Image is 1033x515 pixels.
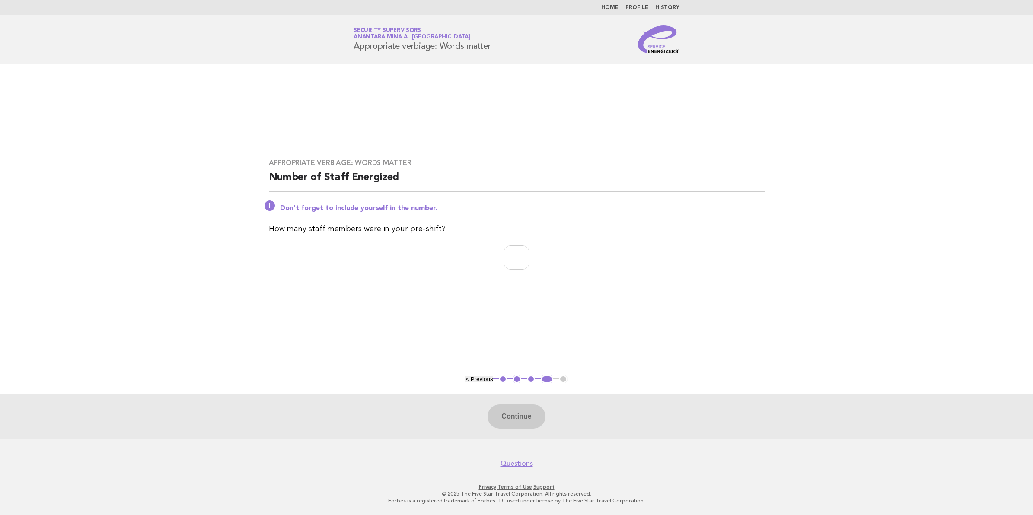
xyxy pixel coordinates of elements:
[501,459,533,468] a: Questions
[269,171,765,192] h2: Number of Staff Energized
[625,5,648,10] a: Profile
[499,375,507,384] button: 1
[269,159,765,167] h3: Appropriate verbiage: Words matter
[497,484,532,490] a: Terms of Use
[354,28,491,51] h1: Appropriate verbiage: Words matter
[354,35,470,40] span: Anantara Mina al [GEOGRAPHIC_DATA]
[465,376,493,382] button: < Previous
[252,497,781,504] p: Forbes is a registered trademark of Forbes LLC used under license by The Five Star Travel Corpora...
[252,483,781,490] p: · ·
[479,484,496,490] a: Privacy
[513,375,521,384] button: 2
[269,223,765,235] p: How many staff members were in your pre-shift?
[541,375,553,384] button: 4
[280,204,765,213] p: Don't forget to include yourself in the number.
[533,484,555,490] a: Support
[527,375,536,384] button: 3
[601,5,619,10] a: Home
[252,490,781,497] p: © 2025 The Five Star Travel Corporation. All rights reserved.
[638,25,679,53] img: Service Energizers
[655,5,679,10] a: History
[354,28,470,40] a: Security SupervisorsAnantara Mina al [GEOGRAPHIC_DATA]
